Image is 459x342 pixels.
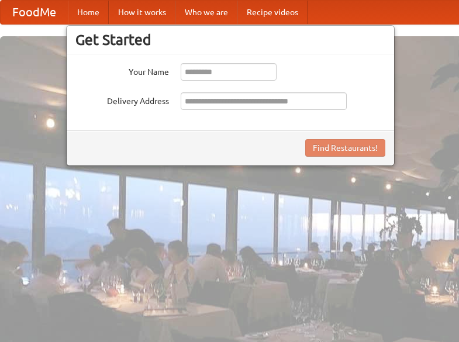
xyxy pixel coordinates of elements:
[237,1,308,24] a: Recipe videos
[305,139,385,157] button: Find Restaurants!
[75,92,169,107] label: Delivery Address
[68,1,109,24] a: Home
[109,1,175,24] a: How it works
[1,1,68,24] a: FoodMe
[175,1,237,24] a: Who we are
[75,31,385,49] h3: Get Started
[75,63,169,78] label: Your Name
